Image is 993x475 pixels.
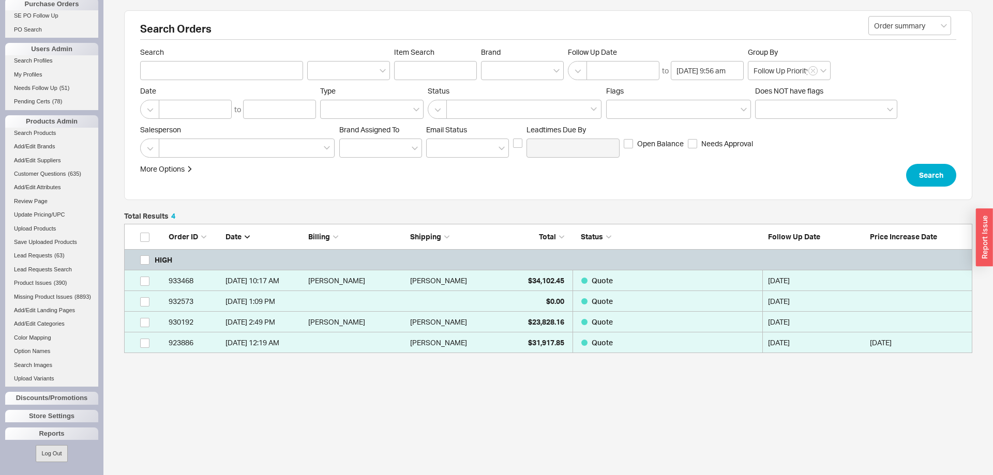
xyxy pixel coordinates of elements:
[225,232,242,241] span: Date
[74,294,91,300] span: ( 8893 )
[487,65,494,76] input: Brand
[581,232,603,241] span: Status
[171,211,175,220] span: 4
[5,410,98,422] div: Store Settings
[5,237,98,248] a: Save Uploaded Products
[5,182,98,193] a: Add/Edit Attributes
[688,139,697,148] input: Needs Approval
[5,278,98,288] a: Product Issues(390)
[54,280,67,286] span: ( 390 )
[528,338,564,347] span: $31,917.85
[59,85,70,91] span: ( 51 )
[68,171,81,177] span: ( 635 )
[5,264,98,275] a: Lead Requests Search
[169,232,220,242] div: Order ID
[5,155,98,166] a: Add/Edit Suppliers
[320,86,336,95] span: Type
[5,168,98,179] a: Customer Questions(635)
[169,270,220,291] div: 933468
[308,232,330,241] span: Billing
[225,270,303,291] div: 8/12/25 10:17 AM
[14,252,52,258] span: Lead Requests
[124,250,972,353] div: grid
[624,139,633,148] input: Open Balance
[820,69,826,73] svg: open menu
[308,312,405,332] div: [PERSON_NAME]
[308,270,405,291] div: [PERSON_NAME]
[513,232,564,242] div: Total
[5,10,98,21] a: SE PO Follow Up
[380,69,386,73] svg: open menu
[748,48,778,56] span: Group By
[169,312,220,332] div: 930192
[155,250,172,270] h5: HIGH
[140,164,185,174] div: More Options
[5,305,98,316] a: Add/Edit Landing Pages
[124,291,972,312] a: 932573[DATE] 1:09 PM$0.00Quote [DATE]
[5,392,98,404] div: Discounts/Promotions
[5,55,98,66] a: Search Profiles
[234,104,241,115] div: to
[539,232,556,241] span: Total
[5,115,98,128] div: Products Admin
[499,146,505,150] svg: open menu
[662,66,669,76] div: to
[919,169,943,181] span: Search
[573,232,763,242] div: Status
[5,43,98,55] div: Users Admin
[124,312,972,332] a: 930192[DATE] 2:49 PM[PERSON_NAME][PERSON_NAME]$23,828.16Quote [DATE]
[36,445,67,462] button: Log Out
[5,250,98,261] a: Lead Requests(63)
[526,125,620,134] span: Leadtimes Due By
[308,232,405,242] div: Billing
[761,103,768,115] input: Does NOT have flags
[481,48,501,56] span: Brand
[52,98,63,104] span: ( 78 )
[906,164,956,187] button: Search
[14,294,72,300] span: Missing Product Issues
[54,252,65,258] span: ( 63 )
[225,232,303,242] div: Date
[225,312,303,332] div: 7/25/25 2:49 PM
[5,83,98,94] a: Needs Follow Up(51)
[5,69,98,80] a: My Profiles
[5,96,98,107] a: Pending Certs(78)
[606,86,624,95] span: Flags
[410,332,467,353] div: [PERSON_NAME]
[5,209,98,220] a: Update Pricing/UPC
[868,16,951,35] input: Select...
[5,128,98,139] a: Search Products
[14,171,66,177] span: Customer Questions
[225,291,303,312] div: 8/6/25 1:09 PM
[5,360,98,371] a: Search Images
[568,48,744,57] span: Follow Up Date
[140,48,303,57] span: Search
[410,270,467,291] div: [PERSON_NAME]
[169,291,220,312] div: 932573
[428,86,602,96] span: Status
[426,125,467,134] span: Em ​ ail Status
[5,332,98,343] a: Color Mapping
[14,85,57,91] span: Needs Follow Up
[768,332,865,353] div: 08/11/2025
[592,297,613,305] span: Quote
[768,291,865,312] div: 08/18/2025
[768,232,820,241] span: Follow Up Date
[326,103,333,115] input: Type
[14,98,50,104] span: Pending Certs
[169,332,220,353] div: 923886
[169,232,198,241] span: Order ID
[870,232,937,241] span: Price Increase Date
[5,318,98,329] a: Add/Edit Categories
[410,232,507,242] div: Shipping
[5,427,98,440] div: Reports
[124,332,972,353] a: 923886[DATE] 12:19 AM[PERSON_NAME]$31,917.85Quote [DATE][DATE]
[140,24,956,40] h2: Search Orders
[410,312,467,332] div: [PERSON_NAME]
[5,346,98,357] a: Option Names
[546,297,564,305] span: $0.00
[412,146,418,150] svg: open menu
[528,317,564,326] span: $23,828.16
[124,270,972,291] a: 933468[DATE] 10:17 AM[PERSON_NAME][PERSON_NAME]$34,102.45Quote [DATE]
[637,139,684,149] span: Open Balance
